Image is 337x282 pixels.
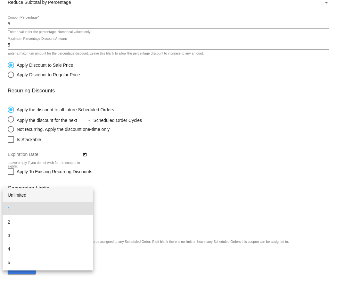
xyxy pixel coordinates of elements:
[8,256,88,269] span: 5
[8,202,88,215] span: 1
[8,242,88,256] span: 4
[8,188,88,202] span: Unlimited
[8,215,88,229] span: 2
[8,229,88,242] span: 3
